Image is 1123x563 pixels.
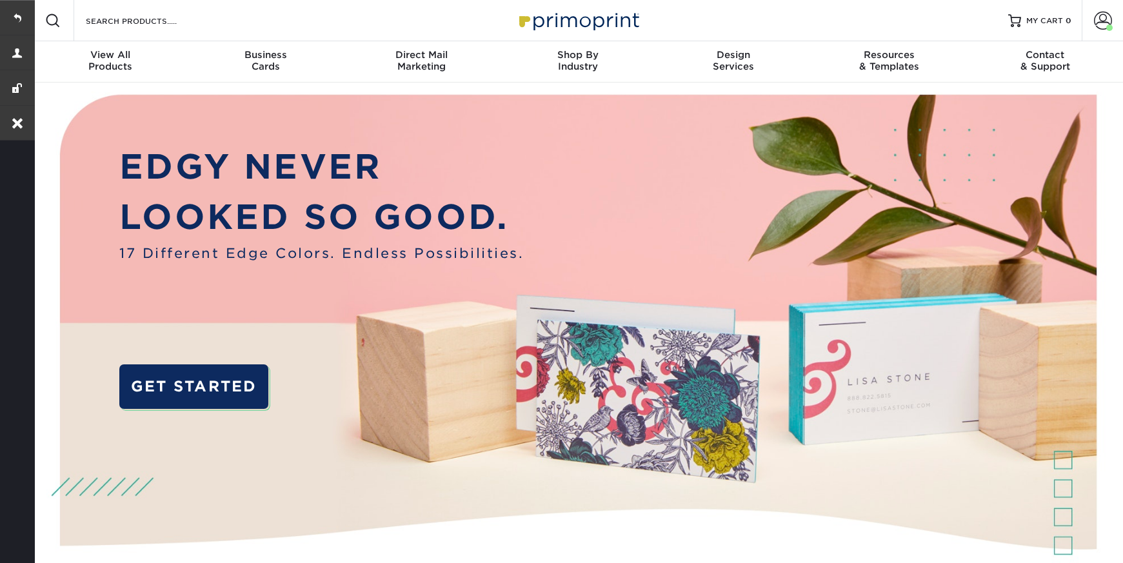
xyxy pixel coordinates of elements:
[1066,16,1071,25] span: 0
[188,49,344,61] span: Business
[513,6,642,34] img: Primoprint
[655,49,811,72] div: Services
[32,41,188,83] a: View AllProducts
[119,243,524,263] span: 17 Different Edge Colors. Endless Possibilities.
[32,49,188,72] div: Products
[344,49,500,61] span: Direct Mail
[500,49,656,72] div: Industry
[811,49,968,72] div: & Templates
[119,142,524,192] p: EDGY NEVER
[1026,15,1063,26] span: MY CART
[84,13,210,28] input: SEARCH PRODUCTS.....
[119,364,268,409] a: GET STARTED
[32,49,188,61] span: View All
[655,49,811,61] span: Design
[119,192,524,242] p: LOOKED SO GOOD.
[655,41,811,83] a: DesignServices
[344,41,500,83] a: Direct MailMarketing
[344,49,500,72] div: Marketing
[967,49,1123,61] span: Contact
[500,49,656,61] span: Shop By
[967,49,1123,72] div: & Support
[811,49,968,61] span: Resources
[500,41,656,83] a: Shop ByIndustry
[811,41,968,83] a: Resources& Templates
[188,41,344,83] a: BusinessCards
[967,41,1123,83] a: Contact& Support
[188,49,344,72] div: Cards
